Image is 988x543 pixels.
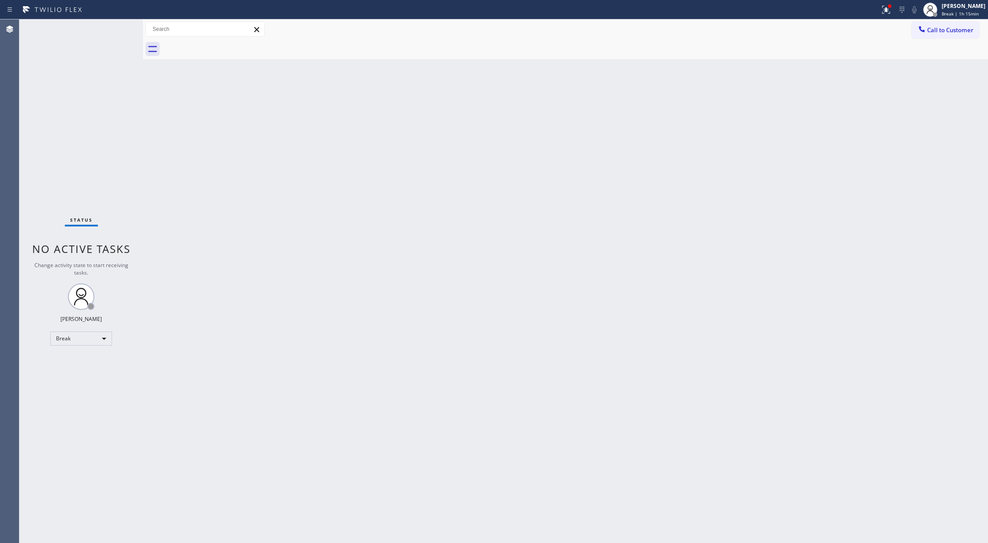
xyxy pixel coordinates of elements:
[34,261,128,276] span: Change activity state to start receiving tasks.
[32,241,131,256] span: No active tasks
[942,2,985,10] div: [PERSON_NAME]
[50,332,112,346] div: Break
[927,26,973,34] span: Call to Customer
[60,315,102,323] div: [PERSON_NAME]
[908,4,921,16] button: Mute
[70,217,93,223] span: Status
[912,22,979,38] button: Call to Customer
[942,11,979,17] span: Break | 1h 15min
[146,22,264,36] input: Search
